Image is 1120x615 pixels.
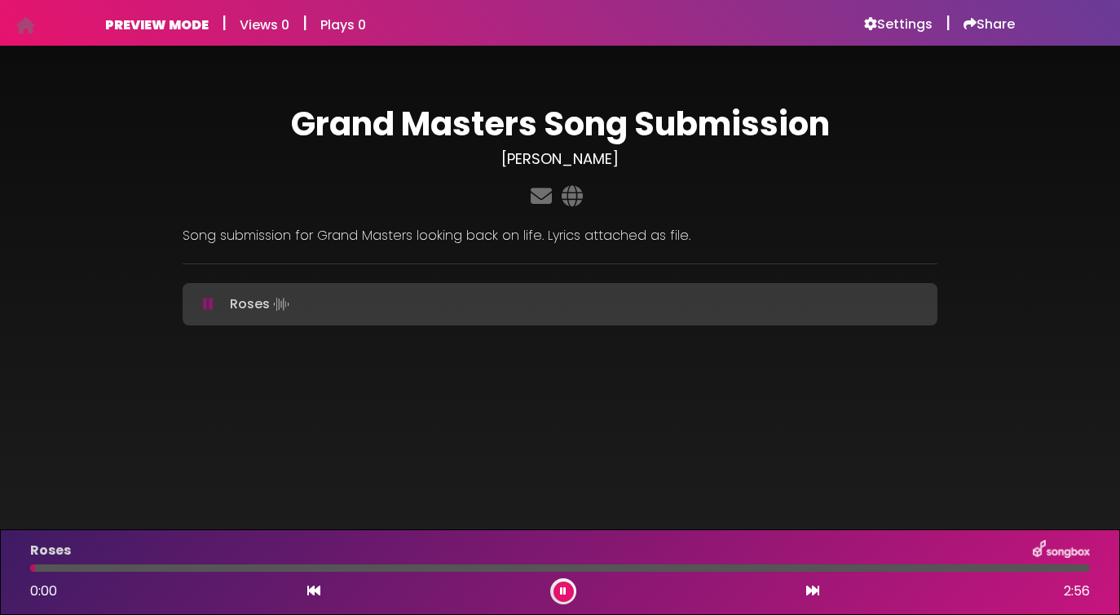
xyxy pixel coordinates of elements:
h6: Plays 0 [320,17,366,33]
h3: [PERSON_NAME] [183,150,937,168]
h6: Views 0 [240,17,289,33]
a: Settings [864,16,933,33]
h5: | [946,13,950,33]
a: Share [963,16,1015,33]
img: waveform4.gif [270,293,293,316]
h5: | [302,13,307,33]
h1: Grand Masters Song Submission [183,104,937,144]
h5: | [222,13,227,33]
p: Song submission for Grand Masters looking back on life. Lyrics attached as file. [183,226,937,246]
p: Roses [230,293,293,316]
h6: PREVIEW MODE [105,17,209,33]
